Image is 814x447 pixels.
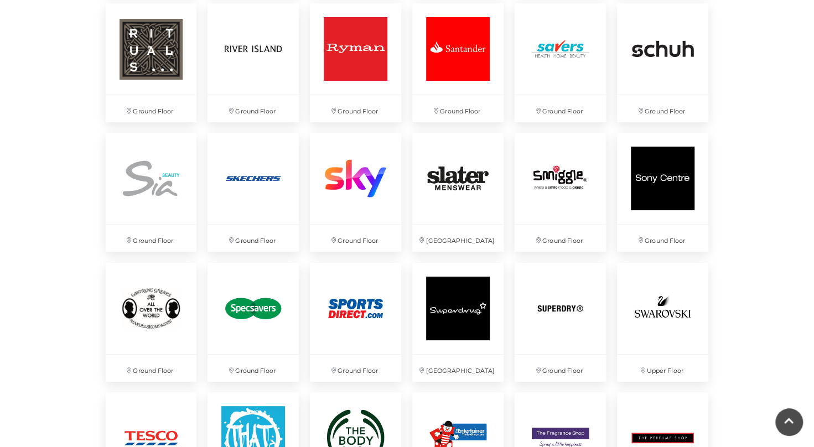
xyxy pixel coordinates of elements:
a: Ground Floor [202,257,304,387]
a: Ground Floor [304,127,407,257]
a: Ground Floor [304,257,407,387]
p: Ground Floor [515,355,606,382]
a: Ground Floor [611,127,714,257]
a: [GEOGRAPHIC_DATA] [407,257,509,387]
p: Ground Floor [208,225,299,252]
p: Ground Floor [310,225,401,252]
p: Upper Floor [617,355,708,382]
p: Ground Floor [515,95,606,122]
p: Ground Floor [106,355,197,382]
a: Ground Floor [509,127,611,257]
a: Ground Floor [509,257,611,387]
p: Ground Floor [617,95,708,122]
p: Ground Floor [106,95,197,122]
a: Upper Floor [611,257,714,387]
p: Ground Floor [208,355,299,382]
p: Ground Floor [310,95,401,122]
p: [GEOGRAPHIC_DATA] [412,225,504,252]
p: Ground Floor [310,355,401,382]
p: Ground Floor [617,225,708,252]
a: [GEOGRAPHIC_DATA] [407,127,509,257]
a: Ground Floor [100,127,203,257]
p: Ground Floor [515,225,606,252]
p: Ground Floor [106,225,197,252]
p: Ground Floor [412,95,504,122]
p: [GEOGRAPHIC_DATA] [412,355,504,382]
p: Ground Floor [208,95,299,122]
a: Ground Floor [202,127,304,257]
a: Ground Floor [100,257,203,387]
